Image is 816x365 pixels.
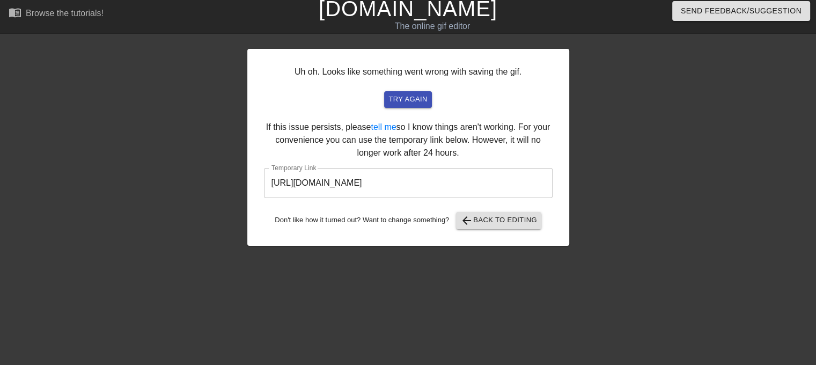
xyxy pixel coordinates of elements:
[277,20,587,33] div: The online gif editor
[460,214,473,227] span: arrow_back
[384,91,431,108] button: try again
[247,49,569,246] div: Uh oh. Looks like something went wrong with saving the gif. If this issue persists, please so I k...
[9,6,104,23] a: Browse the tutorials!
[371,122,396,132] a: tell me
[26,9,104,18] div: Browse the tutorials!
[456,212,541,229] button: Back to Editing
[672,1,810,21] button: Send Feedback/Suggestion
[264,212,553,229] div: Don't like how it turned out? Want to change something?
[460,214,537,227] span: Back to Editing
[681,4,802,18] span: Send Feedback/Suggestion
[388,93,427,106] span: try again
[264,168,553,198] input: bare
[9,6,21,19] span: menu_book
